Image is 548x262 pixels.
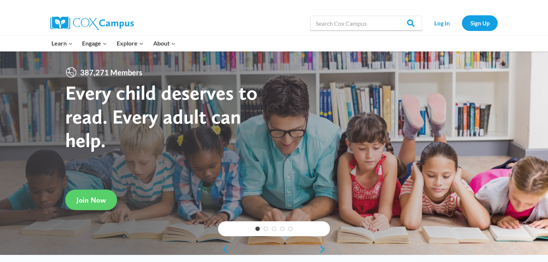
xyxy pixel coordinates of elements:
nav: Primary Navigation [47,35,180,51]
img: Cox Campus [50,16,134,30]
strong: Every child deserves to read. Every adult can help. [65,81,258,152]
span: Learn [51,38,73,48]
a: previous [218,245,229,254]
a: 2 [264,227,268,231]
nav: Secondary Navigation [426,15,498,31]
a: 3 [272,227,276,231]
span: About [153,38,176,48]
span: 387,271 Members [77,66,145,78]
a: 1 [255,227,260,231]
a: 5 [288,227,293,231]
a: Log In [426,15,458,31]
div: content slider buttons [218,242,330,257]
a: 4 [280,227,284,231]
input: Search Cox Campus [310,16,422,31]
a: next [319,245,330,254]
span: Explore [117,38,144,48]
a: Sign Up [462,15,498,31]
span: Engage [82,38,107,48]
a: Join Now [65,190,117,210]
span: Join Now [76,196,106,205]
